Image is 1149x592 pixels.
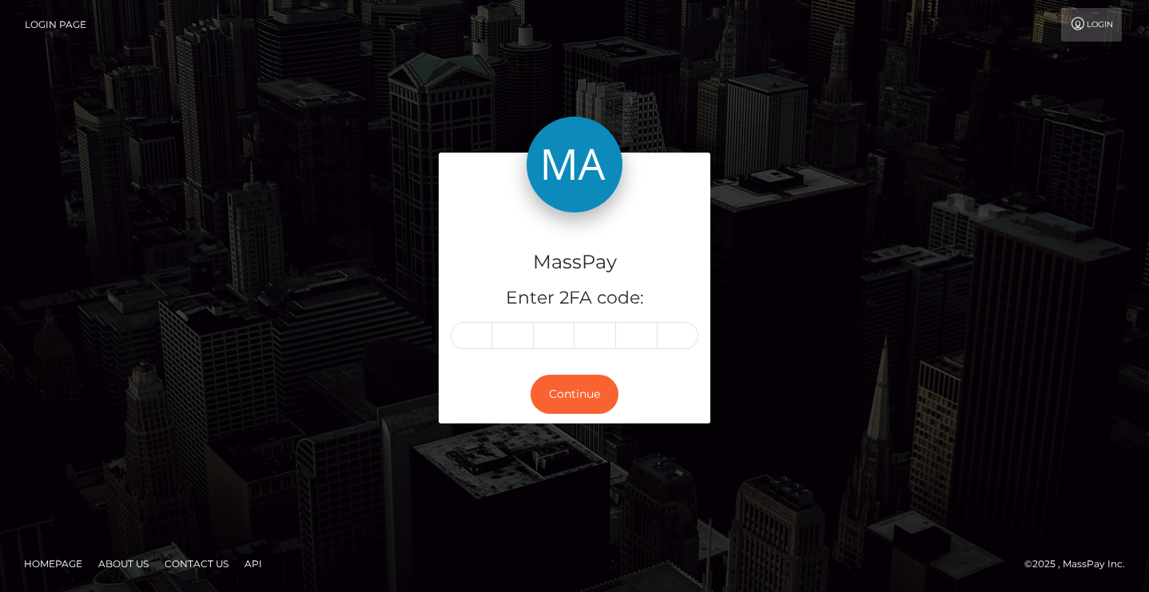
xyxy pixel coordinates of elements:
a: About Us [92,551,155,576]
a: Login [1061,8,1122,42]
img: MassPay [527,117,622,213]
div: © 2025 , MassPay Inc. [1024,555,1137,573]
h5: Enter 2FA code: [451,286,698,311]
a: Homepage [18,551,89,576]
a: Contact Us [158,551,235,576]
button: Continue [531,375,618,414]
h4: MassPay [451,248,698,276]
a: API [238,551,268,576]
a: Login Page [25,8,86,42]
